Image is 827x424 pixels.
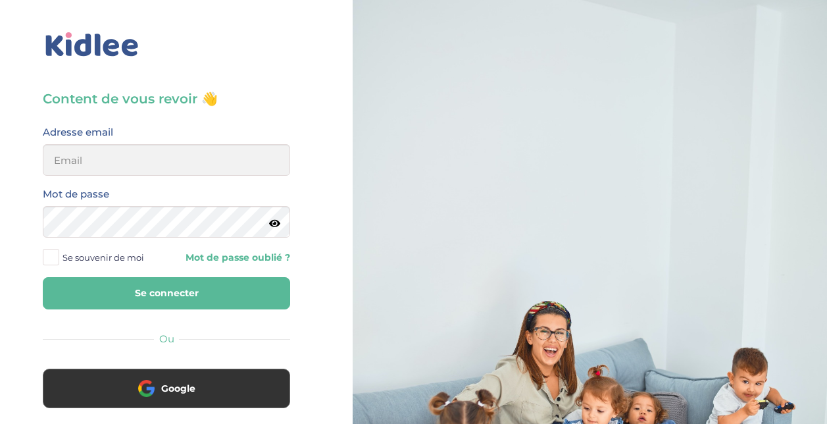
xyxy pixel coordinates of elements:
[176,252,290,264] a: Mot de passe oublié ?
[43,369,290,408] button: Google
[159,332,174,345] span: Ou
[43,186,109,203] label: Mot de passe
[43,30,141,60] img: logo_kidlee_bleu
[43,277,290,309] button: Se connecter
[43,144,290,176] input: Email
[43,90,290,108] h3: Content de vous revoir 👋
[138,380,155,396] img: google.png
[43,391,290,404] a: Google
[161,382,195,395] span: Google
[43,124,113,141] label: Adresse email
[63,249,144,266] span: Se souvenir de moi
[264,152,280,168] keeper-lock: Open Keeper Popup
